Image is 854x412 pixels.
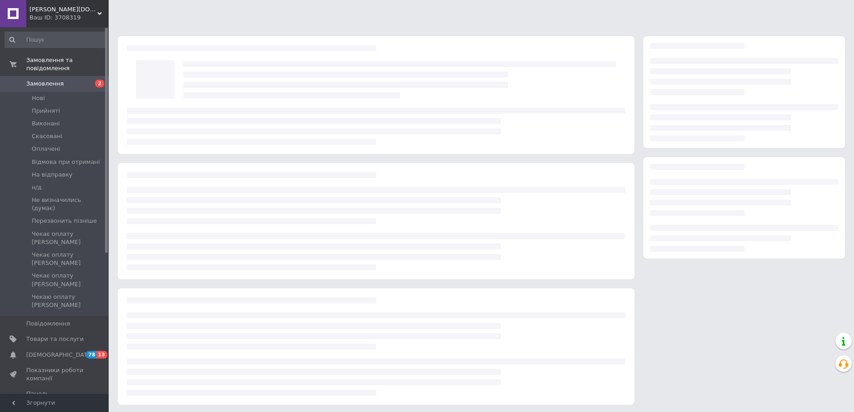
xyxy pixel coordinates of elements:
span: Нові [32,94,45,102]
span: Чекаю оплату [PERSON_NAME] [32,293,106,309]
span: Скасовані [32,132,62,140]
span: Оплачені [32,145,60,153]
span: Чекає оплату [PERSON_NAME] [32,251,106,267]
span: Відмова при отримані [32,158,100,166]
span: Показники роботи компанії [26,366,84,383]
span: Прийняті [32,107,60,115]
span: Виконані [32,120,60,128]
span: 78 [86,351,96,359]
span: Замовлення та повідомлення [26,56,109,72]
span: Повідомлення [26,320,70,328]
div: Ваш ID: 3708319 [29,14,109,22]
span: 13 [96,351,107,359]
span: Панель управління [26,390,84,406]
input: Пошук [5,32,107,48]
span: На відправку [32,171,72,179]
span: н/д [32,183,42,192]
span: 2 [95,80,104,87]
span: Замовлення [26,80,64,88]
span: Чекає оплату [PERSON_NAME] [32,272,106,288]
span: Чекає оплату [PERSON_NAME] [32,230,106,246]
span: Не визначились (думає) [32,196,106,212]
span: Перезвонить пізніше [32,217,97,225]
span: stefania.shop [29,5,97,14]
span: Товари та послуги [26,335,84,343]
span: [DEMOGRAPHIC_DATA] [26,351,93,359]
